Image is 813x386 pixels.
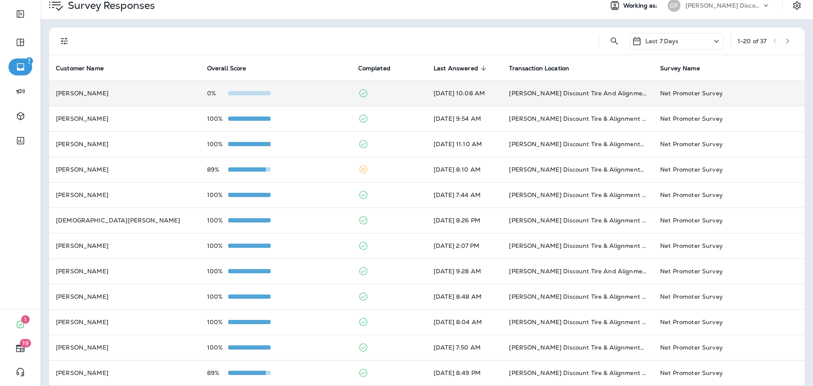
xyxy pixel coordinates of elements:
td: [DATE] 8:48 AM [427,284,502,309]
td: Net Promoter Survey [653,233,805,258]
td: Net Promoter Survey [653,131,805,157]
span: Completed [358,64,401,72]
p: 100% [207,217,228,224]
p: 100% [207,115,228,122]
button: Filters [56,33,73,50]
td: [PERSON_NAME] [49,360,200,386]
td: [PERSON_NAME] Discount Tire & Alignment - Damariscotta (5 [PERSON_NAME] Plz,) [502,309,653,335]
span: Transaction Location [509,64,580,72]
span: Working as: [623,2,659,9]
td: [DATE] 11:10 AM [427,131,502,157]
td: Net Promoter Survey [653,284,805,309]
p: 100% [207,141,228,147]
span: Customer Name [56,64,115,72]
span: Last Answered [434,64,489,72]
p: [PERSON_NAME] Discount Tire & Alignment [686,2,762,9]
span: Completed [358,65,390,72]
td: [DEMOGRAPHIC_DATA][PERSON_NAME] [49,208,200,233]
td: Net Promoter Survey [653,182,805,208]
td: Net Promoter Survey [653,335,805,360]
td: [DATE] 8:26 PM [427,208,502,233]
span: Customer Name [56,65,104,72]
td: Net Promoter Survey [653,157,805,182]
td: [PERSON_NAME] [49,258,200,284]
td: [PERSON_NAME] [49,182,200,208]
td: [PERSON_NAME] [49,284,200,309]
td: Net Promoter Survey [653,81,805,106]
p: 100% [207,192,228,198]
td: [PERSON_NAME] Discount Tire & Alignment- [GEOGRAPHIC_DATA] ([STREET_ADDRESS]) [502,157,653,182]
p: 100% [207,319,228,325]
td: [DATE] 8:49 PM [427,360,502,386]
p: Last 7 Days [645,38,679,44]
span: Survey Name [660,65,700,72]
p: 100% [207,268,228,275]
p: 100% [207,344,228,351]
td: [DATE] 8:04 AM [427,309,502,335]
td: [PERSON_NAME] Discount Tire And Alignment - [GEOGRAPHIC_DATA] ([STREET_ADDRESS]) [502,81,653,106]
td: [DATE] 7:50 AM [427,335,502,360]
p: 100% [207,293,228,300]
td: [PERSON_NAME] [49,81,200,106]
td: [PERSON_NAME] Discount Tire & Alignment - Damariscotta (5 [PERSON_NAME] Plz,) [502,360,653,386]
td: Net Promoter Survey [653,106,805,131]
td: [PERSON_NAME] Discount Tire & Alignment [GEOGRAPHIC_DATA] ([STREET_ADDRESS]) [502,284,653,309]
td: [DATE] 9:54 AM [427,106,502,131]
button: Expand Sidebar [8,6,32,22]
span: Overall Score [207,65,246,72]
button: 19 [8,340,32,357]
p: 89% [207,166,228,173]
td: [PERSON_NAME] Discount Tire And Alignment - [GEOGRAPHIC_DATA] ([STREET_ADDRESS]) [502,258,653,284]
button: 1 [8,316,32,333]
td: [PERSON_NAME] [49,309,200,335]
button: Search Survey Responses [606,33,623,50]
td: [DATE] 8:10 AM [427,157,502,182]
td: [DATE] 10:08 AM [427,81,502,106]
p: 0% [207,90,228,97]
td: Net Promoter Survey [653,258,805,284]
td: [PERSON_NAME] [49,131,200,157]
span: 1 [21,315,30,324]
span: Overall Score [207,64,257,72]
span: Last Answered [434,65,478,72]
td: Net Promoter Survey [653,309,805,335]
td: [PERSON_NAME] Discount Tire & Alignment- [GEOGRAPHIC_DATA] ([STREET_ADDRESS]) [502,335,653,360]
td: [PERSON_NAME] Discount Tire & Alignment - Damariscotta (5 [PERSON_NAME] Plz,) [502,233,653,258]
p: 89% [207,369,228,376]
td: [PERSON_NAME] [49,106,200,131]
p: 100% [207,242,228,249]
td: [PERSON_NAME] [49,335,200,360]
td: [PERSON_NAME] Discount Tire & Alignment [PERSON_NAME] ([STREET_ADDRESS]) [502,106,653,131]
td: [PERSON_NAME] [49,233,200,258]
span: 19 [20,339,31,347]
td: Net Promoter Survey [653,208,805,233]
td: [PERSON_NAME] Discount Tire & Alignment- [GEOGRAPHIC_DATA] ([STREET_ADDRESS]) [502,131,653,157]
td: [DATE] 7:44 AM [427,182,502,208]
td: Net Promoter Survey [653,360,805,386]
span: Survey Name [660,64,711,72]
td: [PERSON_NAME] [49,157,200,182]
td: [DATE] 2:07 PM [427,233,502,258]
td: [PERSON_NAME] Discount Tire & Alignment - Damariscotta (5 [PERSON_NAME] Plz,) [502,182,653,208]
div: 1 - 20 of 37 [738,38,766,44]
td: [PERSON_NAME] Discount Tire & Alignment [GEOGRAPHIC_DATA] ([STREET_ADDRESS]) [502,208,653,233]
td: [DATE] 9:28 AM [427,258,502,284]
span: Transaction Location [509,65,569,72]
